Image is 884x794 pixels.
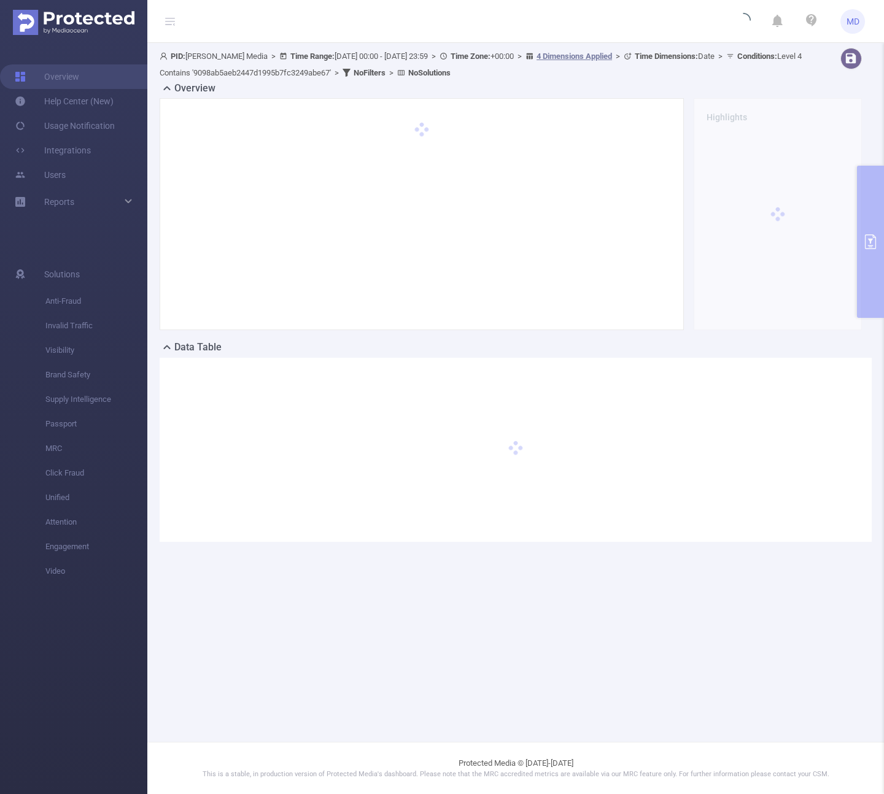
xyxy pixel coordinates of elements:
[408,68,451,77] b: No Solutions
[635,52,715,61] span: Date
[44,190,74,214] a: Reports
[290,52,335,61] b: Time Range:
[171,52,185,61] b: PID:
[160,52,802,77] span: [PERSON_NAME] Media [DATE] 00:00 - [DATE] 23:59 +00:00
[147,742,884,794] footer: Protected Media © [DATE]-[DATE]
[45,387,147,412] span: Supply Intelligence
[45,436,147,461] span: MRC
[44,262,80,287] span: Solutions
[15,64,79,89] a: Overview
[15,89,114,114] a: Help Center (New)
[736,13,751,30] i: icon: loading
[45,412,147,436] span: Passport
[612,52,624,61] span: >
[178,769,853,780] p: This is a stable, in production version of Protected Media's dashboard. Please note that the MRC ...
[635,52,698,61] b: Time Dimensions :
[15,138,91,163] a: Integrations
[45,534,147,559] span: Engagement
[331,68,343,77] span: >
[354,68,386,77] b: No Filters
[514,52,525,61] span: >
[45,314,147,338] span: Invalid Traffic
[847,9,859,34] span: MD
[451,52,490,61] b: Time Zone:
[44,197,74,207] span: Reports
[174,81,215,96] h2: Overview
[45,338,147,363] span: Visibility
[45,559,147,584] span: Video
[737,52,777,61] b: Conditions :
[15,163,66,187] a: Users
[268,52,279,61] span: >
[174,340,222,355] h2: Data Table
[13,10,134,35] img: Protected Media
[45,363,147,387] span: Brand Safety
[45,461,147,485] span: Click Fraud
[15,114,115,138] a: Usage Notification
[428,52,440,61] span: >
[386,68,397,77] span: >
[160,52,171,60] i: icon: user
[537,52,612,61] u: 4 Dimensions Applied
[45,510,147,534] span: Attention
[45,289,147,314] span: Anti-Fraud
[715,52,726,61] span: >
[45,485,147,510] span: Unified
